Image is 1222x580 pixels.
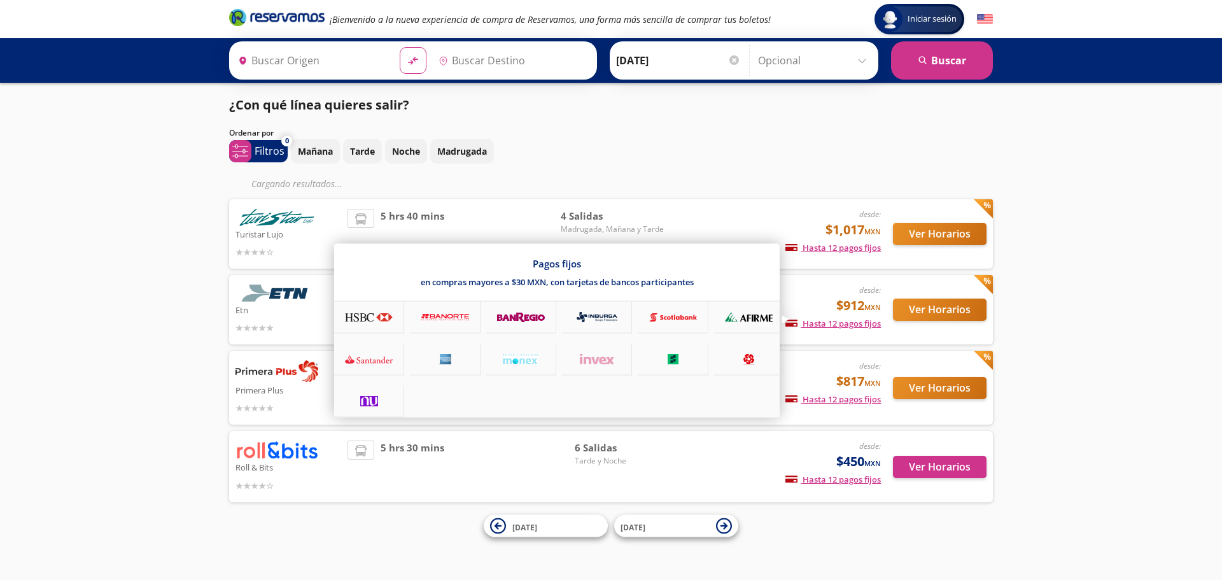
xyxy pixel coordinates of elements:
[381,441,444,492] span: 5 hrs 30 mins
[381,209,444,259] span: 5 hrs 40 mins
[350,145,375,158] p: Tarde
[533,257,581,270] p: Pagos fijos
[864,302,881,312] small: MXN
[392,145,420,158] p: Noche
[229,140,288,162] button: 0Filtros
[902,13,962,25] span: Iniciar sesión
[859,209,881,220] em: desde:
[864,458,881,468] small: MXN
[235,360,318,382] img: Primera Plus
[298,145,333,158] p: Mañana
[836,296,881,315] span: $912
[235,459,341,474] p: Roll & Bits
[785,393,881,405] span: Hasta 12 pagos fijos
[893,377,987,399] button: Ver Horarios
[235,302,341,317] p: Etn
[977,11,993,27] button: English
[229,8,325,31] a: Brand Logo
[229,127,274,139] p: Ordenar por
[229,8,325,27] i: Brand Logo
[616,45,741,76] input: Elegir Fecha
[233,45,390,76] input: Buscar Origen
[235,285,318,302] img: Etn
[614,515,738,537] button: [DATE]
[255,143,284,159] p: Filtros
[561,223,664,235] span: Madrugada, Mañana y Tarde
[891,41,993,80] button: Buscar
[893,456,987,478] button: Ver Horarios
[229,95,409,115] p: ¿Con qué línea quieres salir?
[785,318,881,329] span: Hasta 12 pagos fijos
[836,452,881,471] span: $450
[251,178,342,190] em: Cargando resultados ...
[330,13,771,25] em: ¡Bienvenido a la nueva experiencia de compra de Reservamos, una forma más sencilla de comprar tus...
[512,521,537,532] span: [DATE]
[433,45,590,76] input: Buscar Destino
[836,372,881,391] span: $817
[437,145,487,158] p: Madrugada
[575,455,664,467] span: Tarde y Noche
[235,209,318,226] img: Turistar Lujo
[575,441,664,455] span: 6 Salidas
[285,136,289,146] span: 0
[893,223,987,245] button: Ver Horarios
[864,378,881,388] small: MXN
[758,45,872,76] input: Opcional
[785,474,881,485] span: Hasta 12 pagos fijos
[561,209,664,223] span: 4 Salidas
[421,276,694,288] p: en compras mayores a $30 MXN, con tarjetas de bancos participantes
[385,139,427,164] button: Noche
[859,441,881,451] em: desde:
[484,515,608,537] button: [DATE]
[235,226,341,241] p: Turistar Lujo
[825,220,881,239] span: $1,017
[893,299,987,321] button: Ver Horarios
[235,441,318,459] img: Roll & Bits
[621,521,645,532] span: [DATE]
[430,139,494,164] button: Madrugada
[343,139,382,164] button: Tarde
[235,382,341,397] p: Primera Plus
[291,139,340,164] button: Mañana
[859,285,881,295] em: desde:
[859,360,881,371] em: desde:
[864,227,881,236] small: MXN
[785,242,881,253] span: Hasta 12 pagos fijos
